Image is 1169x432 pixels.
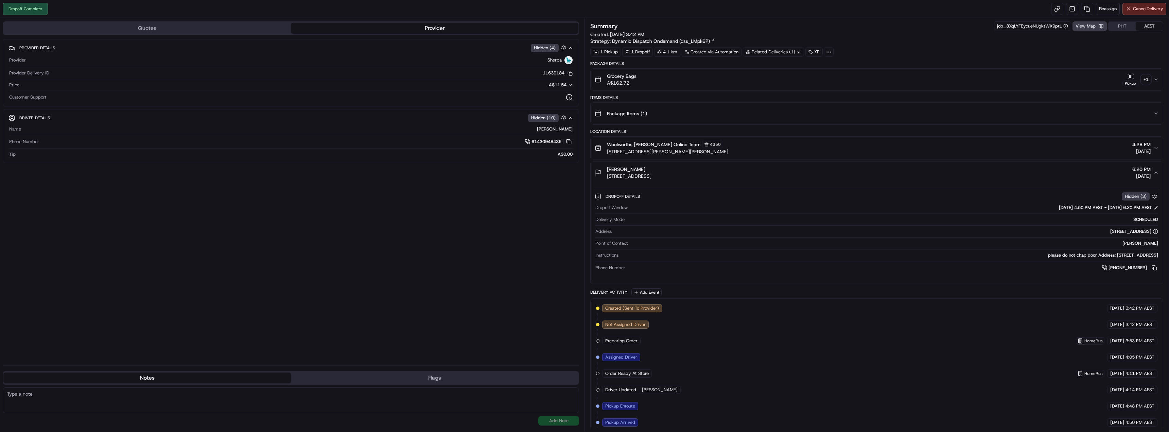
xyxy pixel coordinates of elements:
[1110,403,1124,409] span: [DATE]
[531,44,568,52] button: Hidden (4)
[605,338,638,344] span: Preparing Order
[607,148,728,155] span: [STREET_ADDRESS][PERSON_NAME][PERSON_NAME]
[19,115,50,121] span: Driver Details
[595,252,618,258] span: Instructions
[1126,354,1154,360] span: 4:05 PM AEST
[610,31,644,37] span: [DATE] 3:42 PM
[1136,22,1163,31] button: AEST
[590,290,627,295] div: Delivery Activity
[1110,354,1124,360] span: [DATE]
[1109,265,1147,271] span: [PHONE_NUMBER]
[682,47,741,57] a: Created via Automation
[3,373,291,383] button: Notes
[595,228,612,235] span: Address
[595,205,628,211] span: Dropoff Window
[1141,75,1151,84] div: + 1
[525,138,573,145] a: 61430948435
[9,82,19,88] span: Price
[607,173,651,179] span: [STREET_ADDRESS]
[1110,387,1124,393] span: [DATE]
[1122,81,1138,86] div: Pickup
[1110,228,1158,235] div: [STREET_ADDRESS]
[605,370,649,377] span: Order Ready At Store
[534,45,556,51] span: Hidden ( 4 )
[590,61,1163,66] div: Package Details
[1122,73,1138,86] button: Pickup
[1133,6,1163,12] span: Cancel Delivery
[8,112,573,123] button: Driver DetailsHidden (10)
[631,240,1158,246] div: [PERSON_NAME]
[1126,338,1154,344] span: 3:53 PM AEST
[595,217,625,223] span: Delivery Mode
[1126,305,1154,311] span: 3:42 PM AEST
[564,56,573,64] img: sherpa_logo.png
[1109,22,1136,31] button: PHT
[8,42,573,53] button: Provider DetailsHidden (4)
[743,47,804,57] div: Related Deliveries (1)
[549,82,566,88] span: A$11.54
[3,23,291,34] button: Quotes
[612,38,710,45] span: Dynamic Dispatch Ondemand (dss_LMpk6P)
[1084,338,1103,344] span: HomeRun
[606,194,641,199] span: Dropoff Details
[1132,148,1151,155] span: [DATE]
[547,57,562,63] span: Sherpa
[24,126,573,132] div: [PERSON_NAME]
[1122,192,1159,201] button: Hidden (3)
[9,94,47,100] span: Customer Support
[1110,338,1124,344] span: [DATE]
[590,95,1163,100] div: Items Details
[1099,6,1117,12] span: Reassign
[590,47,621,57] div: 1 Pickup
[528,114,568,122] button: Hidden (10)
[1132,173,1151,179] span: [DATE]
[607,141,701,148] span: Woolworths [PERSON_NAME] Online Team
[621,252,1158,258] div: please do not chap door Address: [STREET_ADDRESS]
[631,288,662,296] button: Add Event
[805,47,823,57] div: XP
[607,73,636,80] span: Grocery Bags
[1132,141,1151,148] span: 4:28 PM
[595,240,628,246] span: Point of Contact
[607,80,636,86] span: A$162.72
[607,166,645,173] span: [PERSON_NAME]
[1126,370,1154,377] span: 4:11 PM AEST
[612,38,715,45] a: Dynamic Dispatch Ondemand (dss_LMpk6P)
[9,139,39,145] span: Phone Number
[595,265,625,271] span: Phone Number
[1122,73,1151,86] button: Pickup+1
[1072,21,1107,31] button: View Map
[642,387,678,393] span: [PERSON_NAME]
[1126,419,1154,426] span: 4:50 PM AEST
[1126,322,1154,328] span: 3:42 PM AEST
[543,70,573,76] button: 11639184
[590,129,1163,134] div: Location Details
[605,403,635,409] span: Pickup Enroute
[1110,419,1124,426] span: [DATE]
[710,142,721,147] span: 4350
[590,31,644,38] span: Created:
[1110,322,1124,328] span: [DATE]
[1059,205,1158,211] div: [DATE] 4:50 PM AEST - [DATE] 6:20 PM AEST
[1126,387,1154,393] span: 4:14 PM AEST
[1122,3,1166,15] button: CancelDelivery
[9,151,16,157] span: Tip
[997,23,1068,29] button: job_3XqLYFEycueNUgktWX9ptL
[18,151,573,157] div: A$0.00
[1084,371,1103,376] span: HomeRun
[531,115,556,121] span: Hidden ( 10 )
[531,139,561,145] span: 61430948435
[513,82,573,88] button: A$11.54
[605,305,659,311] span: Created (Sent To Provider)
[605,322,646,328] span: Not Assigned Driver
[590,23,618,29] h3: Summary
[9,70,49,76] span: Provider Delivery ID
[9,126,21,132] span: Name
[591,103,1163,124] button: Package Items (1)
[627,217,1158,223] div: SCHEDULED
[591,184,1163,284] div: [PERSON_NAME][STREET_ADDRESS]6:20 PM[DATE]
[591,69,1163,90] button: Grocery BagsA$162.72Pickup+1
[1102,264,1158,272] a: [PHONE_NUMBER]
[591,162,1163,184] button: [PERSON_NAME][STREET_ADDRESS]6:20 PM[DATE]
